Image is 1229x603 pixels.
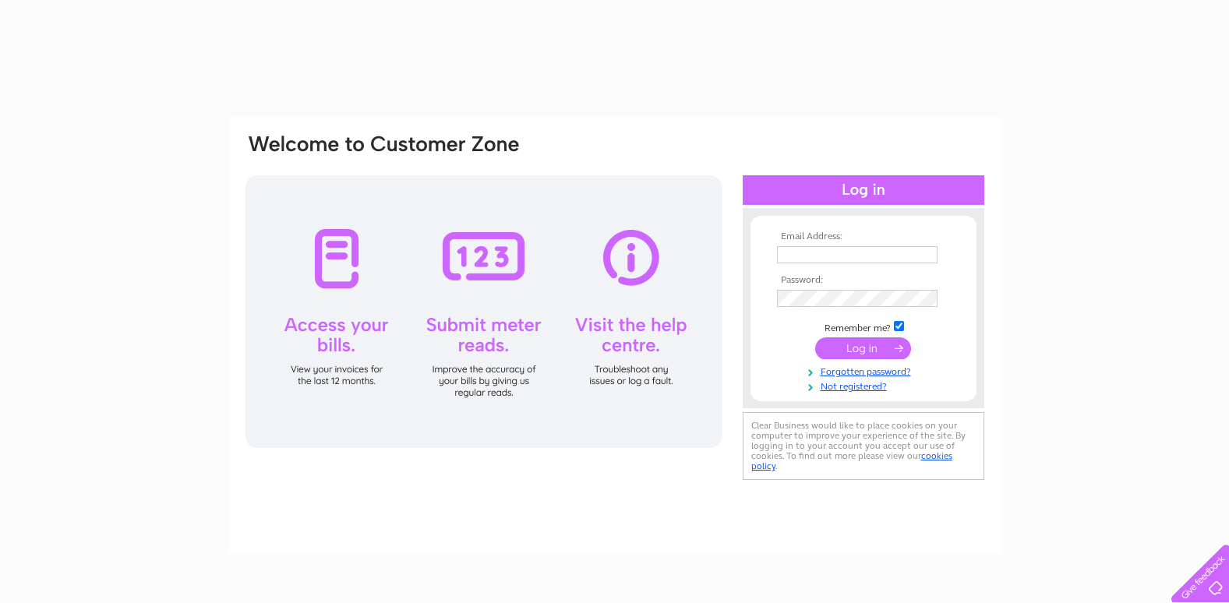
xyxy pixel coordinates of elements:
div: Clear Business would like to place cookies on your computer to improve your experience of the sit... [743,412,984,480]
a: Not registered? [777,378,954,393]
td: Remember me? [773,319,954,334]
a: cookies policy [751,450,952,471]
input: Submit [815,337,911,359]
a: Forgotten password? [777,363,954,378]
th: Email Address: [773,231,954,242]
th: Password: [773,275,954,286]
